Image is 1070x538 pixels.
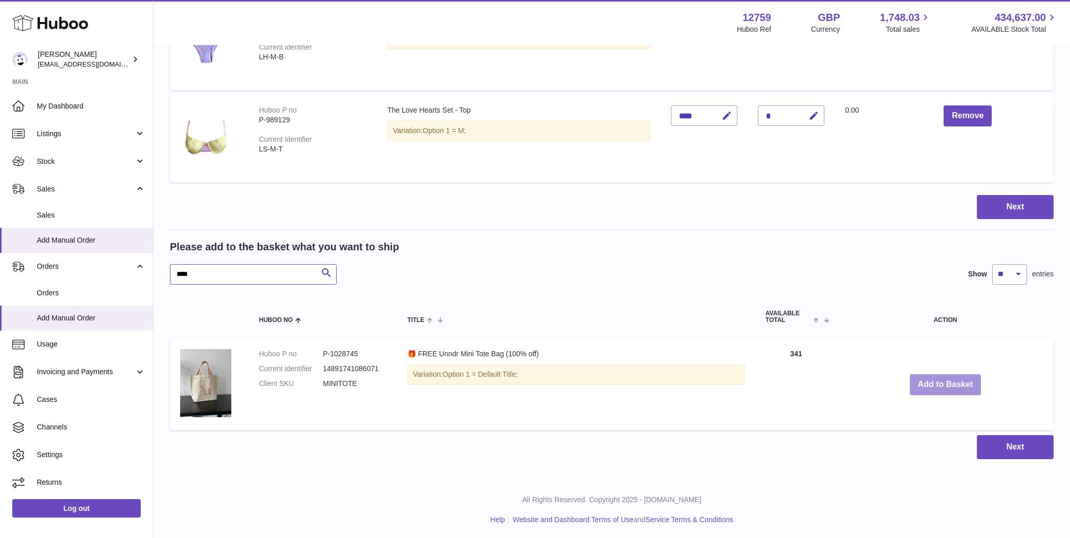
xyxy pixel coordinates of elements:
[513,515,634,524] a: Website and Dashboard Terms of Use
[837,300,1054,334] th: Action
[37,235,145,245] span: Add Manual Order
[259,135,312,143] div: Current identifier
[38,50,130,69] div: [PERSON_NAME]
[845,106,859,114] span: 0.00
[162,495,1062,505] p: All Rights Reserved. Copyright 2025 - [DOMAIN_NAME]
[259,379,323,389] dt: Client SKU
[443,370,518,378] span: Option 1 = Default Title;
[37,262,135,271] span: Orders
[737,25,771,34] div: Huboo Ref
[323,364,387,374] dd: 14891741086071
[259,43,312,51] div: Current identifier
[811,25,840,34] div: Currency
[37,210,145,220] span: Sales
[490,515,505,524] a: Help
[259,115,367,125] div: P-989129
[37,478,145,487] span: Returns
[259,106,297,114] div: Huboo P no
[180,13,231,77] img: The Love Hearts Set - Bottoms & Suspender
[818,11,840,25] strong: GBP
[387,120,650,141] div: Variation:
[766,310,811,324] span: AVAILABLE Total
[37,422,145,432] span: Channels
[259,364,323,374] dt: Current identifier
[377,95,661,182] td: The Love Hearts Set - Top
[323,379,387,389] dd: MINITOTE
[180,105,231,169] img: The Love Hearts Set - Top
[37,450,145,460] span: Settings
[259,52,367,62] div: LH-M-B
[180,349,231,417] img: 🎁 FREE Unndr Mini Tote Bag (100% off)
[12,499,141,518] a: Log out
[37,101,145,111] span: My Dashboard
[37,339,145,349] span: Usage
[977,435,1054,459] button: Next
[755,339,837,430] td: 341
[170,240,399,254] h2: Please add to the basket what you want to ship
[971,11,1058,34] a: 434,637.00 AVAILABLE Stock Total
[977,195,1054,219] button: Next
[37,129,135,139] span: Listings
[377,3,661,90] td: The Love Hearts Set - Bottoms & Suspender
[38,60,150,68] span: [EMAIL_ADDRESS][DOMAIN_NAME]
[743,11,771,25] strong: 12759
[407,364,745,385] div: Variation:
[880,11,932,34] a: 1,748.03 Total sales
[407,317,424,324] span: Title
[37,367,135,377] span: Invoicing and Payments
[645,515,733,524] a: Service Terms & Conditions
[880,11,920,25] span: 1,748.03
[37,313,145,323] span: Add Manual Order
[259,349,323,359] dt: Huboo P no
[886,25,931,34] span: Total sales
[910,374,981,395] button: Add to Basket
[423,126,466,135] span: Option 1 = M;
[971,25,1058,34] span: AVAILABLE Stock Total
[968,269,987,279] label: Show
[37,184,135,194] span: Sales
[37,157,135,166] span: Stock
[259,144,367,154] div: LS-M-T
[509,515,733,525] li: and
[323,349,387,359] dd: P-1028745
[397,339,755,430] td: 🎁 FREE Unndr Mini Tote Bag (100% off)
[1032,269,1054,279] span: entries
[37,395,145,404] span: Cases
[37,288,145,298] span: Orders
[12,52,28,67] img: sofiapanwar@unndr.com
[944,105,992,126] button: Remove
[259,317,293,324] span: Huboo no
[995,11,1046,25] span: 434,637.00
